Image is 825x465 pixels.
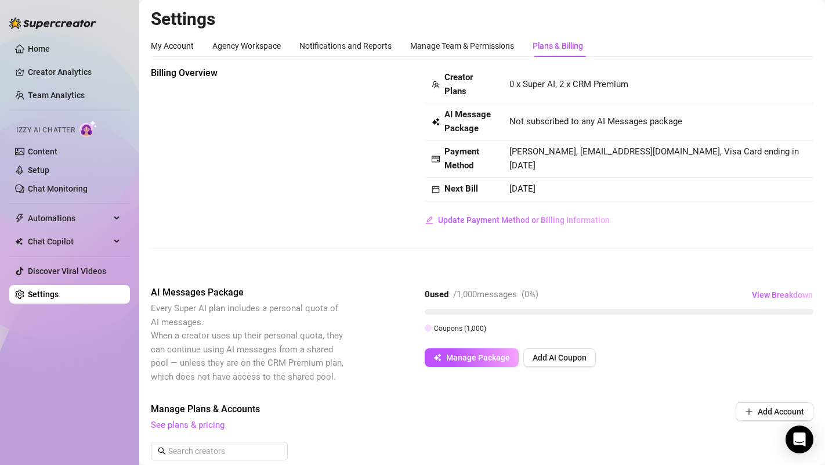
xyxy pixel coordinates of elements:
strong: Next Bill [444,183,478,194]
span: Izzy AI Chatter [16,125,75,136]
img: AI Chatter [79,120,97,137]
span: ( 0 %) [522,289,538,300]
a: Settings [28,290,59,299]
strong: Payment Method [444,146,479,171]
button: Update Payment Method or Billing Information [425,211,610,229]
span: Add Account [758,407,804,416]
a: Content [28,147,57,156]
span: calendar [432,185,440,193]
span: Every Super AI plan includes a personal quota of AI messages. When a creator uses up their person... [151,303,343,382]
span: Not subscribed to any AI Messages package [509,115,682,129]
span: AI Messages Package [151,286,346,300]
span: View Breakdown [752,290,813,300]
button: View Breakdown [751,286,813,304]
a: Team Analytics [28,91,85,100]
span: edit [425,216,433,224]
img: Chat Copilot [15,237,23,246]
a: Discover Viral Videos [28,266,106,276]
div: Notifications and Reports [299,39,392,52]
strong: AI Message Package [444,109,491,134]
span: Update Payment Method or Billing Information [438,215,610,225]
span: 0 x Super AI, 2 x CRM Premium [509,79,628,89]
div: Manage Team & Permissions [410,39,514,52]
input: Search creators [168,445,272,457]
button: Add Account [736,402,813,421]
div: Plans & Billing [533,39,583,52]
span: thunderbolt [15,214,24,223]
span: Manage Package [446,353,510,362]
span: credit-card [432,155,440,163]
span: / 1,000 messages [453,289,517,300]
span: Manage Plans & Accounts [151,402,657,416]
a: Chat Monitoring [28,184,88,193]
button: Add AI Coupon [523,348,596,367]
span: Chat Copilot [28,232,110,251]
a: Setup [28,165,49,175]
span: Automations [28,209,110,228]
div: Agency Workspace [212,39,281,52]
span: plus [745,408,753,416]
strong: 0 used [425,289,448,300]
span: [DATE] [509,183,535,194]
span: Coupons ( 1,000 ) [434,325,486,333]
div: My Account [151,39,194,52]
span: Add AI Coupon [533,353,587,362]
button: Manage Package [425,348,519,367]
img: logo-BBDzfeDw.svg [9,17,96,29]
span: search [158,447,166,455]
div: Open Intercom Messenger [786,426,813,453]
a: Home [28,44,50,53]
span: Billing Overview [151,66,346,80]
a: See plans & pricing [151,420,225,430]
strong: Creator Plans [444,72,473,96]
span: team [432,81,440,89]
a: Creator Analytics [28,63,121,81]
span: [PERSON_NAME], [EMAIL_ADDRESS][DOMAIN_NAME], Visa Card ending in [DATE] [509,146,799,171]
h2: Settings [151,8,813,30]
